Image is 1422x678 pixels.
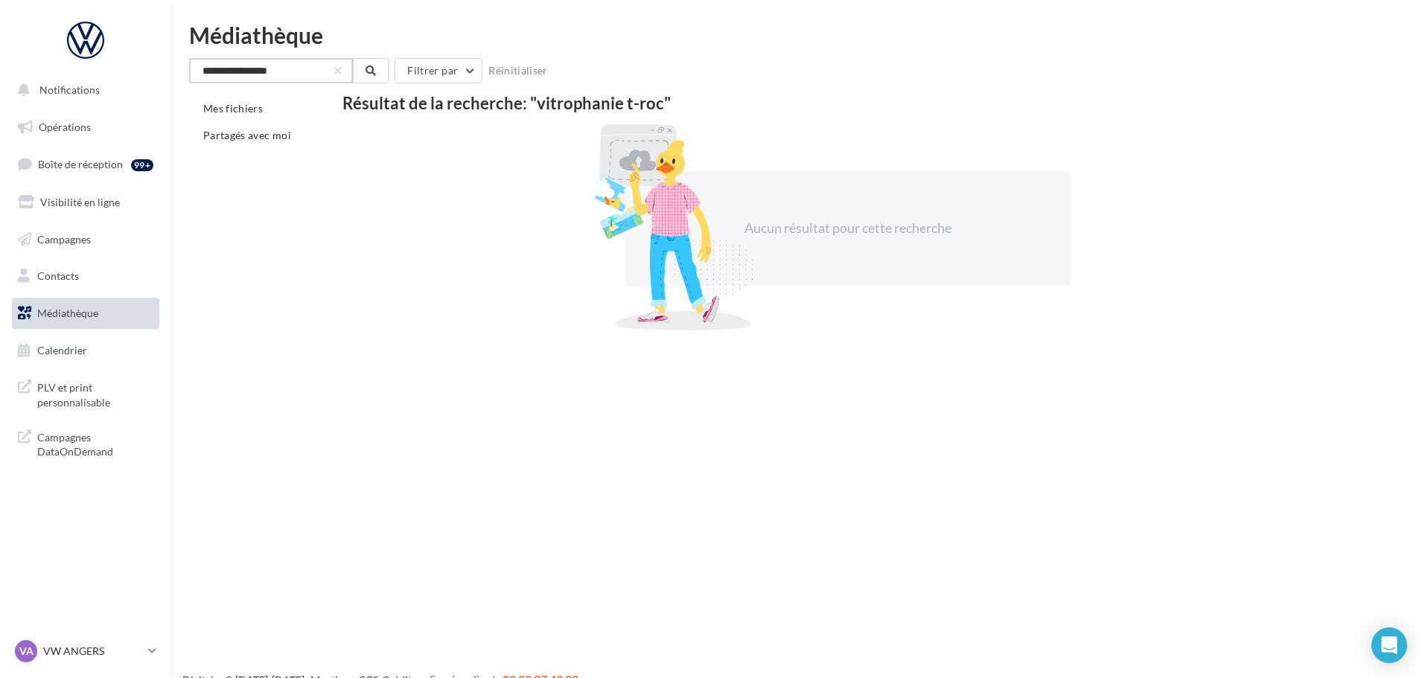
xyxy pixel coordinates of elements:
span: Calendrier [37,344,87,356]
p: VW ANGERS [43,644,142,659]
a: Campagnes DataOnDemand [9,421,162,465]
button: Filtrer par [395,58,482,83]
span: Boîte de réception [38,158,123,170]
span: Médiathèque [37,307,98,319]
span: Mes fichiers [203,102,263,115]
div: Résultat de la recherche: "vitrophanie t-roc" [342,95,1353,112]
span: Partagés avec moi [203,129,291,141]
span: Notifications [39,83,100,96]
button: Réinitialiser [482,62,554,80]
a: VA VW ANGERS [12,637,159,665]
a: PLV et print personnalisable [9,371,162,415]
span: Campagnes DataOnDemand [37,427,153,459]
span: Aucun résultat pour cette recherche [745,220,951,236]
span: Opérations [39,121,91,133]
button: Notifications [9,74,156,106]
span: Campagnes [37,232,91,245]
a: Boîte de réception99+ [9,148,162,180]
div: 99+ [131,159,153,171]
a: Médiathèque [9,298,162,329]
a: Contacts [9,260,162,292]
a: Opérations [9,112,162,143]
span: Contacts [37,269,79,282]
div: Open Intercom Messenger [1371,627,1407,663]
span: Visibilité en ligne [40,196,120,208]
span: VA [19,644,34,659]
a: Campagnes [9,224,162,255]
span: PLV et print personnalisable [37,377,153,409]
a: Visibilité en ligne [9,187,162,218]
div: Médiathèque [189,24,1404,46]
a: Calendrier [9,335,162,366]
